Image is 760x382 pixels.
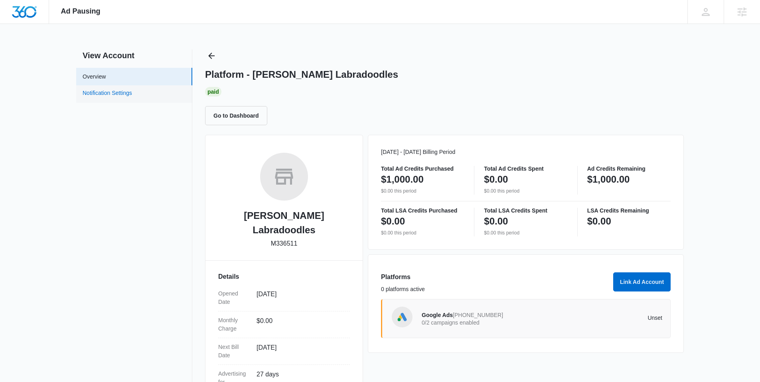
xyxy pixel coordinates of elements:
div: Domain Overview [30,47,71,52]
p: $0.00 this period [381,187,464,195]
h2: [PERSON_NAME] Labradoodles [218,209,350,237]
img: logo_orange.svg [13,13,19,19]
a: Overview [83,73,106,81]
div: Keywords by Traffic [88,47,134,52]
dd: [DATE] [257,289,343,306]
p: $0.00 this period [484,187,567,195]
div: Paid [205,87,221,96]
h1: Platform - [PERSON_NAME] Labradoodles [205,69,398,81]
p: Total Ad Credits Purchased [381,166,464,171]
img: website_grey.svg [13,21,19,27]
p: $0.00 [484,173,508,186]
p: 0 platforms active [381,285,608,293]
div: Opened Date[DATE] [218,285,350,311]
dt: Monthly Charge [218,316,250,333]
a: Notification Settings [83,89,132,99]
div: Monthly Charge$0.00 [218,311,350,338]
img: tab_domain_overview_orange.svg [22,46,28,53]
a: Go to Dashboard [205,112,272,119]
span: Ad Pausing [61,7,101,16]
img: tab_keywords_by_traffic_grey.svg [79,46,86,53]
dt: Opened Date [218,289,250,306]
dd: $0.00 [257,316,343,333]
p: $1,000.00 [587,173,630,186]
div: Next Bill Date[DATE] [218,338,350,365]
button: Go to Dashboard [205,106,267,125]
p: Unset [542,315,663,321]
p: Ad Credits Remaining [587,166,671,171]
p: $0.00 [587,215,611,228]
div: Domain: [DOMAIN_NAME] [21,21,88,27]
dd: [DATE] [257,343,343,360]
p: 0/2 campaigns enabled [422,320,542,325]
a: Google AdsGoogle Ads[PHONE_NUMBER]0/2 campaigns enabledUnset [381,299,671,338]
p: Total LSA Credits Purchased [381,208,464,213]
p: $0.00 [381,215,405,228]
button: Back [205,49,218,62]
p: $0.00 [484,215,508,228]
p: $1,000.00 [381,173,424,186]
button: Link Ad Account [613,272,671,291]
p: Total Ad Credits Spent [484,166,567,171]
p: $0.00 this period [381,229,464,236]
p: M336511 [271,239,298,248]
p: [DATE] - [DATE] Billing Period [381,148,671,156]
h3: Platforms [381,272,608,282]
p: LSA Credits Remaining [587,208,671,213]
p: Total LSA Credits Spent [484,208,567,213]
img: Google Ads [396,311,408,323]
dt: Next Bill Date [218,343,250,360]
div: v 4.0.25 [22,13,39,19]
span: Google Ads [422,312,453,318]
p: $0.00 this period [484,229,567,236]
h3: Details [218,272,350,282]
h2: View Account [76,49,192,61]
span: [PHONE_NUMBER] [453,312,503,318]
